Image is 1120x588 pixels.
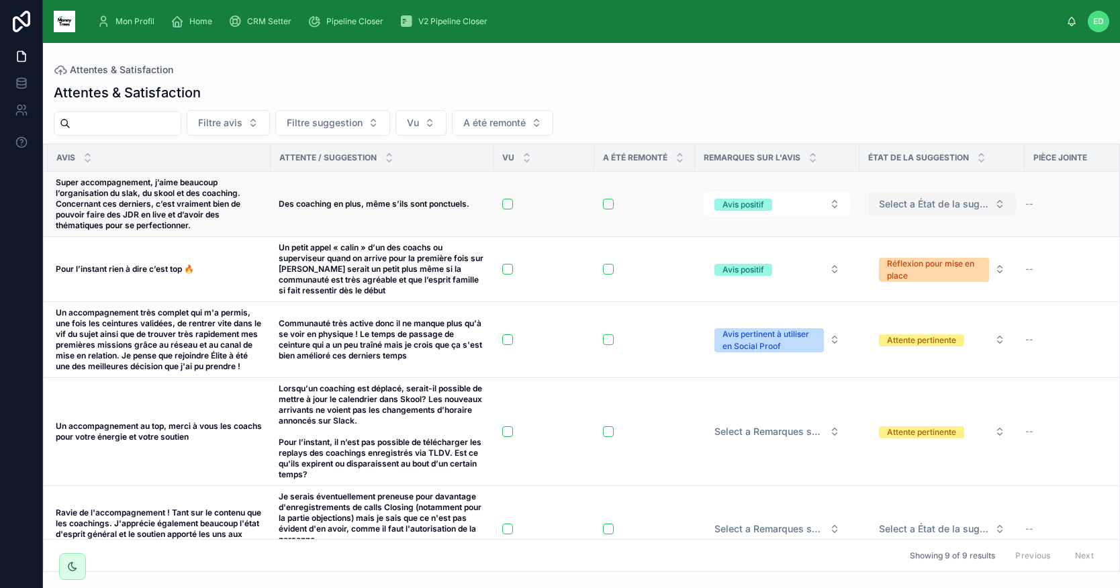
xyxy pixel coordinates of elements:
[1025,334,1033,345] span: --
[56,507,263,550] strong: Ravie de l'accompagnement ! Tant sur le contenu que les coachings. J'apprécie également beaucoup ...
[463,116,526,130] span: A été remonté
[1025,524,1033,534] span: --
[86,7,1066,36] div: scrollable content
[418,16,487,27] span: V2 Pipeline Closer
[714,522,824,536] span: Select a Remarques sur l'avis
[452,110,553,136] button: Select Button
[56,264,194,274] strong: Pour l’instant rien à dire c’est top 🔥
[279,491,483,566] strong: Je serais éventuellement preneuse pour davantage d'enregistrements de calls Closing (notamment po...
[1025,199,1033,209] span: --
[704,420,851,444] button: Select Button
[704,192,851,216] button: Select Button
[395,110,447,136] button: Select Button
[1025,524,1109,534] a: --
[887,258,981,282] div: Réflexion pour mise en place
[304,9,393,34] a: Pipeline Closer
[279,383,485,480] a: Lorsqu’un coaching est déplacé, serait-il possible de mettre à jour le calendrier dans Skool? Les...
[868,191,1017,217] a: Select Button
[56,307,263,371] strong: Un accompagnement très complet qui m'a permis, une fois les ceintures validées, de rentrer vite d...
[407,116,419,130] span: Vu
[887,334,956,346] div: Attente pertinente
[868,251,1016,287] button: Select Button
[198,116,242,130] span: Filtre avis
[1025,426,1109,437] a: --
[722,328,816,352] div: Avis pertinent à utiliser en Social Proof
[868,420,1016,444] button: Select Button
[887,426,956,438] div: Attente pertinente
[868,250,1017,288] a: Select Button
[704,152,800,163] span: Remarques sur l'avis
[54,11,75,32] img: App logo
[287,116,363,130] span: Filtre suggestion
[868,328,1016,352] button: Select Button
[56,264,263,275] a: Pour l’instant rien à dire c’est top 🔥
[279,318,484,360] strong: Communauté très active donc il ne manque plus qu'à se voir en physique ! Le temps de passage de c...
[54,63,173,77] a: Attentes & Satisfaction
[1033,152,1087,163] span: Pièce jointe
[56,421,264,442] strong: Un accompagnement au top, merci à vous les coachs pour votre énergie et votre soutien
[279,242,485,295] strong: Un petit appel « calin » d’un des coachs ou superviseur quand on arrive pour la première fois sur...
[714,425,824,438] span: Select a Remarques sur l'avis
[279,383,484,479] strong: Lorsqu’un coaching est déplacé, serait-il possible de mettre à jour le calendrier dans Skool? Les...
[56,177,242,230] strong: Super accompagnement, j’aime beaucoup l’organisation du slak, du skool et des coaching. Concernan...
[247,16,291,27] span: CRM Setter
[603,152,667,163] span: A été remonté
[56,307,263,372] a: Un accompagnement très complet qui m'a permis, une fois les ceintures validées, de rentrer vite d...
[1025,426,1033,437] span: --
[56,507,263,550] a: Ravie de l'accompagnement ! Tant sur le contenu que les coachings. J'apprécie également beaucoup ...
[1025,264,1109,275] a: --
[868,419,1017,444] a: Select Button
[703,419,851,444] a: Select Button
[879,197,989,211] span: Select a État de la suggestion
[70,63,173,77] span: Attentes & Satisfaction
[275,110,390,136] button: Select Button
[54,83,201,102] h1: Attentes & Satisfaction
[93,9,164,34] a: Mon Profil
[868,192,1016,216] button: Select Button
[868,327,1017,352] a: Select Button
[189,16,212,27] span: Home
[279,199,469,209] strong: Des coaching en plus, même s’ils sont ponctuels.
[187,110,270,136] button: Select Button
[868,516,1017,542] a: Select Button
[703,191,851,217] a: Select Button
[1025,264,1033,275] span: --
[1025,199,1109,209] a: --
[703,256,851,282] a: Select Button
[868,152,969,163] span: État de la suggestion
[704,322,851,358] button: Select Button
[56,152,75,163] span: Avis
[56,421,263,442] a: Un accompagnement au top, merci à vous les coachs pour votre énergie et votre soutien
[502,152,514,163] span: Vu
[722,199,764,211] div: Avis positif
[115,16,154,27] span: Mon Profil
[326,16,383,27] span: Pipeline Closer
[704,257,851,281] button: Select Button
[910,550,995,561] span: Showing 9 of 9 results
[224,9,301,34] a: CRM Setter
[722,264,764,276] div: Avis positif
[56,177,263,231] a: Super accompagnement, j’aime beaucoup l’organisation du slak, du skool et des coaching. Concernan...
[704,517,851,541] button: Select Button
[703,516,851,542] a: Select Button
[167,9,222,34] a: Home
[1025,334,1109,345] a: --
[279,199,485,209] a: Des coaching en plus, même s’ils sont ponctuels.
[395,9,497,34] a: V2 Pipeline Closer
[279,491,485,567] a: Je serais éventuellement preneuse pour davantage d'enregistrements de calls Closing (notamment po...
[279,318,485,361] a: Communauté très active donc il ne manque plus qu'à se voir en physique ! Le temps de passage de c...
[868,517,1016,541] button: Select Button
[1093,16,1104,27] span: ED
[703,321,851,358] a: Select Button
[279,242,485,296] a: Un petit appel « calin » d’un des coachs ou superviseur quand on arrive pour la première fois sur...
[279,152,377,163] span: Attente / Suggestion
[879,522,989,536] span: Select a État de la suggestion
